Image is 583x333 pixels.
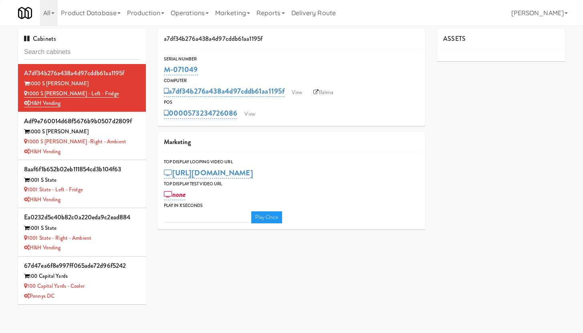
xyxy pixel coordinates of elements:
[24,234,91,242] a: 1001 State - Right - Ambient
[24,138,126,145] a: 1000 S [PERSON_NAME] -Right - Ambient
[164,137,191,146] span: Marketing
[24,175,140,185] div: 1001 S State
[240,108,259,120] a: View
[18,6,32,20] img: Micromart
[18,112,146,160] li: adf9e760014d68f5676b9b0507d2809f1000 S [PERSON_NAME] 1000 S [PERSON_NAME] -Right - AmbientH&H Ven...
[164,98,420,106] div: POS
[24,115,140,127] div: adf9e760014d68f5676b9b0507d2809f
[24,127,140,137] div: 1000 S [PERSON_NAME]
[164,86,284,97] a: a7df34b276a438a4d97cddb61aa1195f
[24,282,85,290] a: 100 Capital Yards - Cooler
[158,29,426,49] div: a7df34b276a438a4d97cddb61aa1195f
[18,160,146,208] li: 8aaf6f1b652b02eb111854cd3b104f631001 S State 1001 State - Left - FridgeH&H Vending
[24,223,140,233] div: 1001 S State
[24,148,61,155] a: H&H Vending
[164,64,198,75] a: M-071049
[251,211,282,223] a: Play Once
[24,67,140,79] div: a7df34b276a438a4d97cddb61aa1195f
[443,34,466,43] span: ASSETS
[24,34,56,43] span: Cabinets
[164,202,420,210] div: Play in X seconds
[164,158,420,166] div: Top Display Looping Video Url
[288,86,306,98] a: View
[164,108,238,119] a: 0000573234726086
[164,189,186,200] a: none
[24,211,140,223] div: ea0232d5c40b82c0a220eda9c2ead884
[18,208,146,256] li: ea0232d5c40b82c0a220eda9c2ead8841001 S State 1001 State - Right - AmbientH&H Vending
[164,77,420,85] div: Computer
[24,244,61,251] a: H&H Vending
[164,167,253,179] a: [URL][DOMAIN_NAME]
[24,79,140,89] div: 1000 S [PERSON_NAME]
[24,99,61,107] a: H&H Vending
[24,292,54,300] a: Pennys DC
[24,271,140,281] div: 100 Capital Yards
[24,260,140,272] div: 67d47ea6f8e997ff065ade72d96f5242
[24,163,140,175] div: 8aaf6f1b652b02eb111854cd3b104f63
[309,86,337,98] a: Balena
[24,45,140,60] input: Search cabinets
[24,196,61,203] a: H&H Vending
[24,186,83,193] a: 1001 State - Left - Fridge
[164,180,420,188] div: Top Display Test Video Url
[24,90,119,98] a: 1000 S [PERSON_NAME] - Left - Fridge
[18,64,146,112] li: a7df34b276a438a4d97cddb61aa1195f1000 S [PERSON_NAME] 1000 S [PERSON_NAME] - Left - FridgeH&H Vending
[18,257,146,305] li: 67d47ea6f8e997ff065ade72d96f5242100 Capital Yards 100 Capital Yards - CoolerPennys DC
[164,55,420,63] div: Serial Number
